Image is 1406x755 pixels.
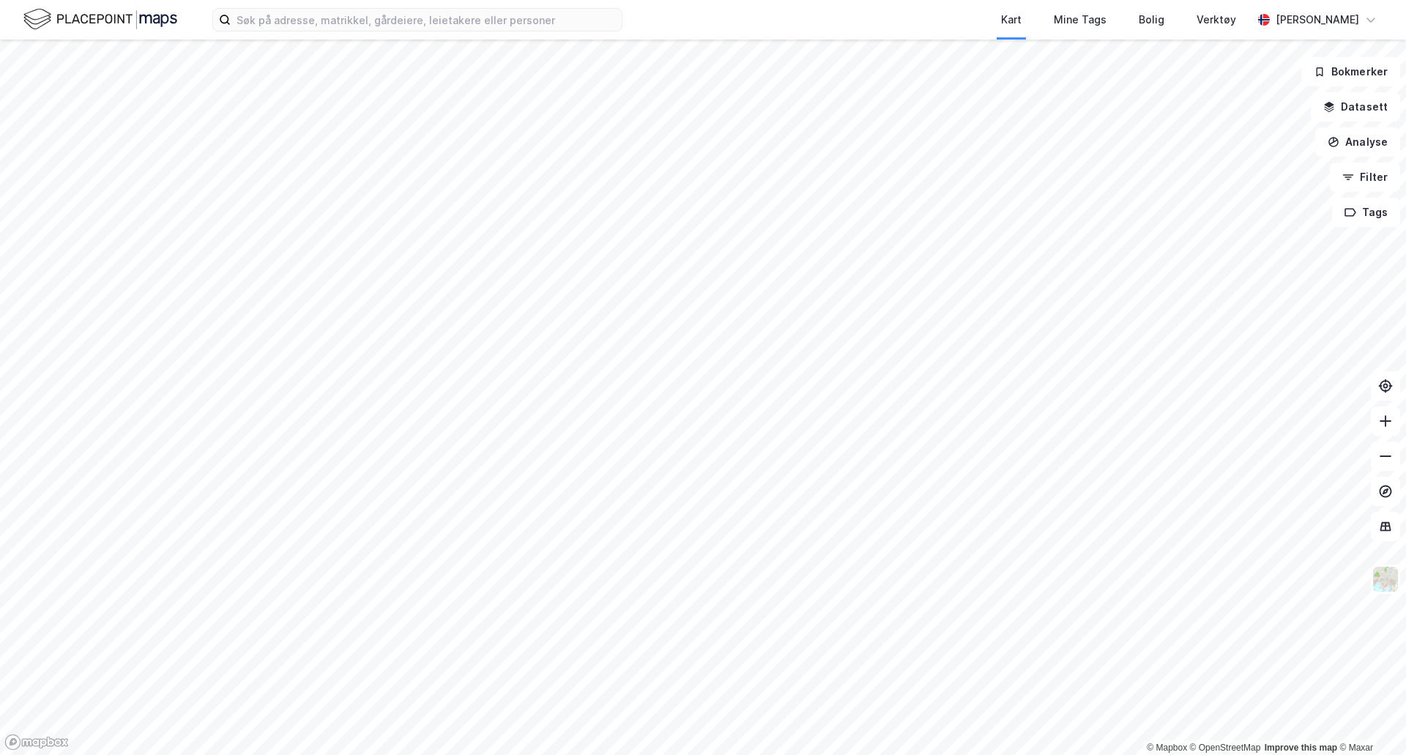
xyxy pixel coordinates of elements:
[1276,11,1359,29] div: [PERSON_NAME]
[1001,11,1022,29] div: Kart
[1054,11,1106,29] div: Mine Tags
[231,9,622,31] input: Søk på adresse, matrikkel, gårdeiere, leietakere eller personer
[1139,11,1164,29] div: Bolig
[1197,11,1236,29] div: Verktøy
[23,7,177,32] img: logo.f888ab2527a4732fd821a326f86c7f29.svg
[1333,685,1406,755] div: Kontrollprogram for chat
[1333,685,1406,755] iframe: Chat Widget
